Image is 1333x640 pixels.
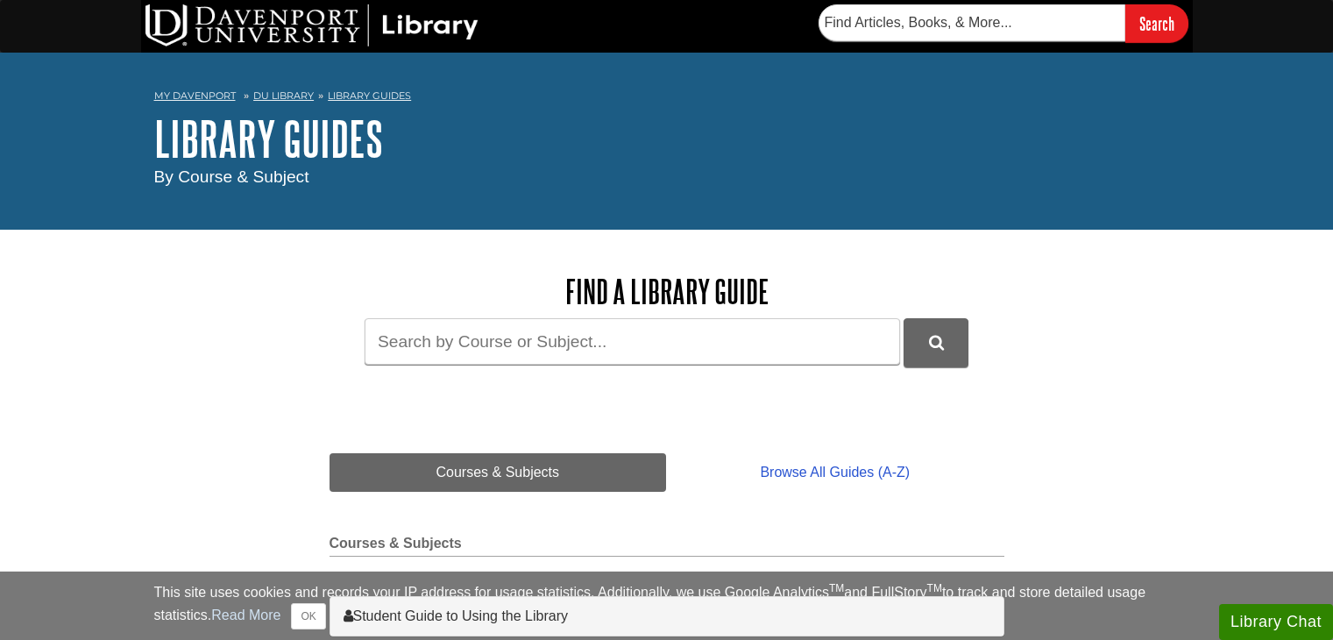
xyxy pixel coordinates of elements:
div: By Course & Subject [154,165,1180,190]
nav: breadcrumb [154,84,1180,112]
a: Student Guide to Using the Library [344,606,990,627]
a: DU Library [253,89,314,102]
a: Library Guides [328,89,411,102]
input: Search by Course or Subject... [365,318,900,365]
div: This site uses cookies and records your IP address for usage statistics. Additionally, we use Goo... [154,582,1180,629]
h2: Find a Library Guide [330,274,1004,309]
i: Search Library Guides [929,335,944,351]
input: Find Articles, Books, & More... [819,4,1125,41]
a: Browse All Guides (A-Z) [666,453,1003,492]
h2: Courses & Subjects [330,536,1004,557]
h1: Library Guides [154,112,1180,165]
a: My Davenport [154,89,236,103]
input: Search [1125,4,1188,42]
img: DU Library [145,4,479,46]
form: Searches DU Library's articles, books, and more [819,4,1188,42]
a: Read More [211,608,280,622]
a: Courses & Subjects [330,453,667,492]
button: Library Chat [1219,604,1333,640]
button: Close [291,603,325,629]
